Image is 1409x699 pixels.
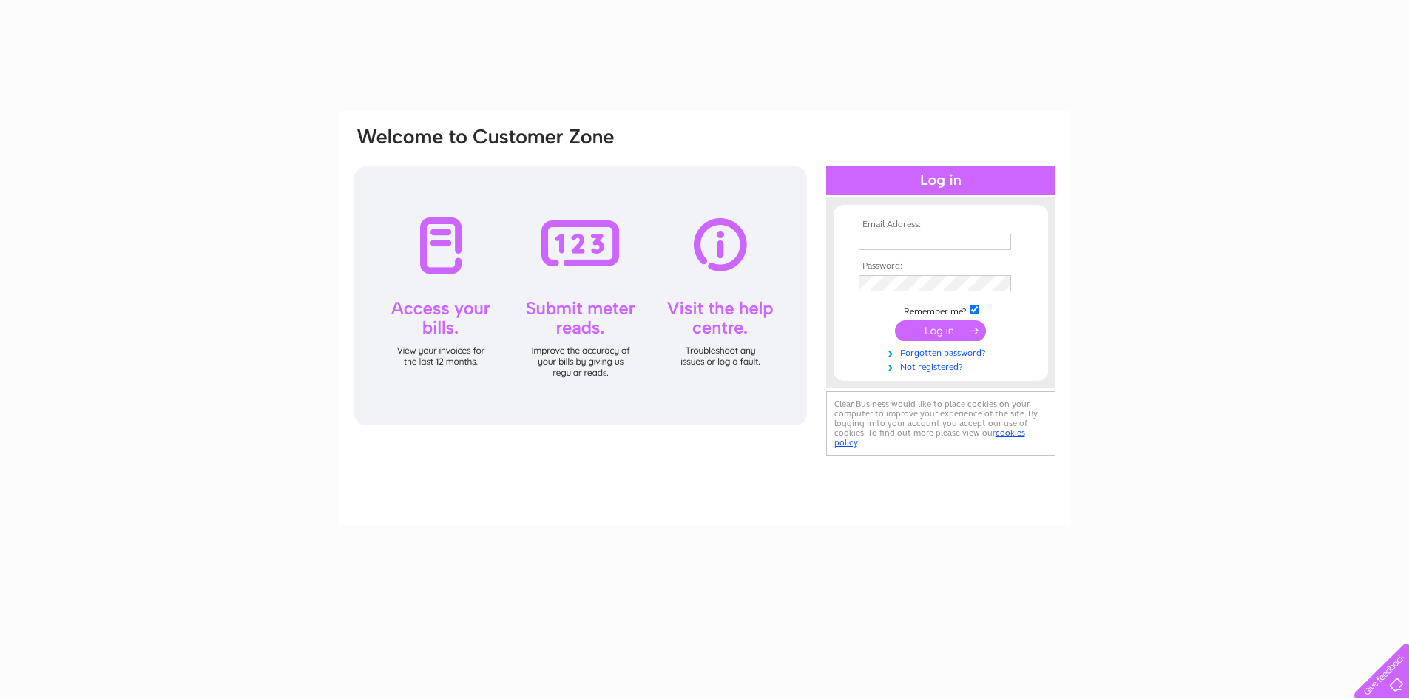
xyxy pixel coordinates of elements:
[855,261,1027,271] th: Password:
[855,303,1027,317] td: Remember me?
[859,345,1027,359] a: Forgotten password?
[859,359,1027,373] a: Not registered?
[826,391,1055,456] div: Clear Business would like to place cookies on your computer to improve your experience of the sit...
[834,428,1025,448] a: cookies policy
[855,220,1027,230] th: Email Address:
[895,320,986,341] input: Submit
